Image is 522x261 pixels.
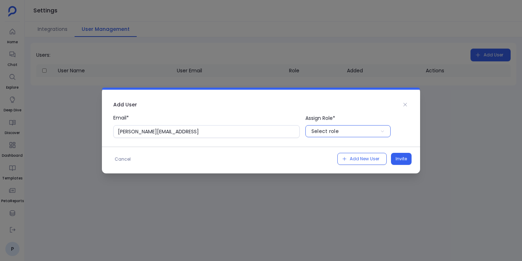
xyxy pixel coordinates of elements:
[391,153,412,165] button: Invite
[305,125,391,137] button: Select role
[337,153,387,165] button: Add New User
[305,115,391,122] p: Assign Role*
[115,156,131,163] span: Cancel
[350,155,379,162] span: Add New User
[113,125,300,138] input: Email*
[110,154,135,165] button: Cancel
[113,114,300,138] label: Email*
[311,128,339,135] div: Select role
[396,155,407,162] span: Invite
[113,101,137,108] h2: Add User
